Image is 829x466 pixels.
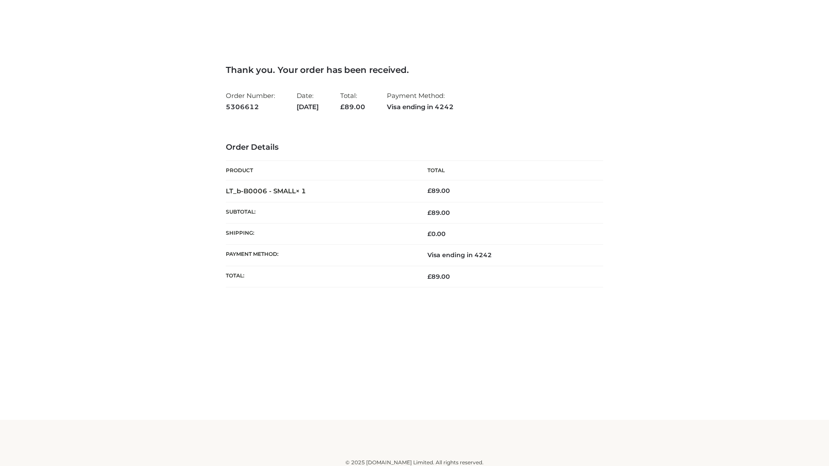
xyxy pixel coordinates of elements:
h3: Thank you. Your order has been received. [226,65,603,75]
th: Total [414,161,603,180]
li: Order Number: [226,88,275,114]
bdi: 0.00 [427,230,446,238]
span: 89.00 [340,103,365,111]
strong: LT_b-B0006 - SMALL [226,187,306,195]
strong: [DATE] [297,101,319,113]
span: £ [427,209,431,217]
strong: 5306612 [226,101,275,113]
th: Payment method: [226,245,414,266]
span: £ [427,187,431,195]
span: 89.00 [427,209,450,217]
li: Total: [340,88,365,114]
h3: Order Details [226,143,603,152]
strong: Visa ending in 4242 [387,101,454,113]
span: £ [427,273,431,280]
bdi: 89.00 [427,187,450,195]
strong: × 1 [296,187,306,195]
li: Payment Method: [387,88,454,114]
span: 89.00 [427,273,450,280]
span: £ [340,103,345,111]
td: Visa ending in 4242 [414,245,603,266]
th: Subtotal: [226,202,414,223]
span: £ [427,230,431,238]
th: Shipping: [226,224,414,245]
li: Date: [297,88,319,114]
th: Total: [226,266,414,287]
th: Product [226,161,414,180]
